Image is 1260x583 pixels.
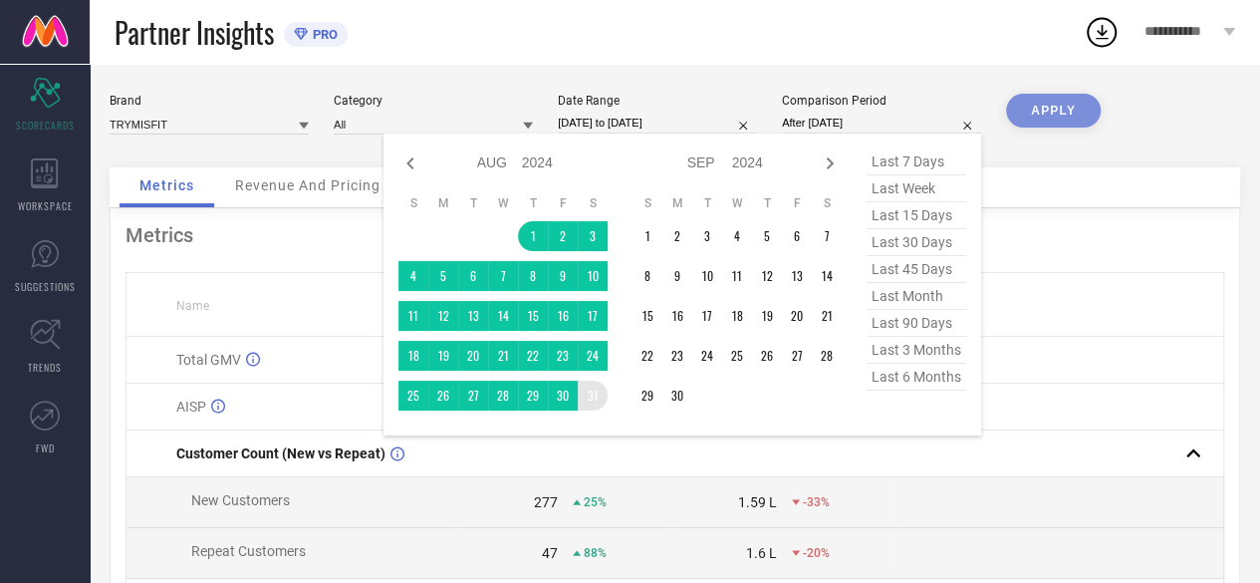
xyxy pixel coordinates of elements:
td: Sun Sep 08 2024 [632,261,662,291]
span: 25% [584,495,607,509]
span: AISP [176,399,206,415]
span: Revenue And Pricing [235,177,380,193]
td: Fri Aug 23 2024 [548,341,578,371]
span: TRENDS [28,360,62,375]
td: Sat Sep 14 2024 [812,261,842,291]
span: last 6 months [867,364,966,391]
span: last 45 days [867,256,966,283]
td: Tue Aug 13 2024 [458,301,488,331]
div: 47 [542,545,558,561]
th: Monday [428,195,458,211]
td: Mon Sep 23 2024 [662,341,692,371]
td: Fri Aug 16 2024 [548,301,578,331]
div: 277 [534,494,558,510]
div: 1.59 L [738,494,777,510]
th: Sunday [632,195,662,211]
td: Mon Sep 16 2024 [662,301,692,331]
td: Sun Aug 25 2024 [398,381,428,411]
th: Friday [782,195,812,211]
span: last 3 months [867,337,966,364]
td: Wed Sep 25 2024 [722,341,752,371]
span: -33% [803,495,830,509]
td: Mon Sep 09 2024 [662,261,692,291]
td: Wed Aug 21 2024 [488,341,518,371]
td: Mon Aug 12 2024 [428,301,458,331]
td: Fri Aug 09 2024 [548,261,578,291]
div: Category [334,94,533,108]
td: Wed Sep 11 2024 [722,261,752,291]
td: Fri Aug 30 2024 [548,381,578,411]
td: Thu Aug 29 2024 [518,381,548,411]
td: Fri Sep 20 2024 [782,301,812,331]
td: Sat Sep 21 2024 [812,301,842,331]
span: last 30 days [867,229,966,256]
td: Mon Sep 30 2024 [662,381,692,411]
span: 88% [584,546,607,560]
td: Thu Aug 15 2024 [518,301,548,331]
td: Mon Sep 02 2024 [662,221,692,251]
div: Date Range [558,94,757,108]
td: Tue Aug 20 2024 [458,341,488,371]
td: Thu Sep 26 2024 [752,341,782,371]
td: Wed Sep 18 2024 [722,301,752,331]
div: Previous month [398,151,422,175]
td: Tue Sep 10 2024 [692,261,722,291]
span: last 7 days [867,148,966,175]
span: Name [176,299,209,313]
span: Repeat Customers [191,543,306,559]
td: Tue Sep 24 2024 [692,341,722,371]
td: Fri Aug 02 2024 [548,221,578,251]
td: Tue Aug 06 2024 [458,261,488,291]
th: Monday [662,195,692,211]
span: FWD [36,440,55,455]
th: Wednesday [488,195,518,211]
span: SCORECARDS [16,118,75,133]
td: Sun Sep 22 2024 [632,341,662,371]
div: Next month [818,151,842,175]
th: Wednesday [722,195,752,211]
span: last 15 days [867,202,966,229]
td: Sun Sep 29 2024 [632,381,662,411]
td: Mon Aug 05 2024 [428,261,458,291]
th: Thursday [752,195,782,211]
span: WORKSPACE [18,198,73,213]
td: Sat Sep 28 2024 [812,341,842,371]
span: PRO [308,27,338,42]
div: Metrics [126,223,1224,247]
span: New Customers [191,492,290,508]
span: -20% [803,546,830,560]
td: Sun Aug 18 2024 [398,341,428,371]
span: Total GMV [176,352,241,368]
th: Tuesday [458,195,488,211]
td: Sat Aug 17 2024 [578,301,608,331]
td: Sat Aug 31 2024 [578,381,608,411]
td: Wed Aug 28 2024 [488,381,518,411]
td: Thu Sep 19 2024 [752,301,782,331]
td: Sun Aug 11 2024 [398,301,428,331]
td: Sat Aug 24 2024 [578,341,608,371]
span: last week [867,175,966,202]
span: Customer Count (New vs Repeat) [176,445,385,461]
th: Thursday [518,195,548,211]
td: Thu Aug 01 2024 [518,221,548,251]
div: Brand [110,94,309,108]
td: Sat Sep 07 2024 [812,221,842,251]
input: Select date range [558,113,757,134]
th: Friday [548,195,578,211]
div: Comparison Period [782,94,981,108]
td: Fri Sep 06 2024 [782,221,812,251]
td: Thu Aug 08 2024 [518,261,548,291]
td: Fri Sep 27 2024 [782,341,812,371]
td: Thu Sep 12 2024 [752,261,782,291]
td: Tue Sep 03 2024 [692,221,722,251]
div: 1.6 L [746,545,777,561]
td: Sun Sep 01 2024 [632,221,662,251]
td: Sat Aug 03 2024 [578,221,608,251]
span: SUGGESTIONS [15,279,76,294]
td: Fri Sep 13 2024 [782,261,812,291]
span: Metrics [139,177,194,193]
td: Thu Sep 05 2024 [752,221,782,251]
td: Wed Sep 04 2024 [722,221,752,251]
td: Tue Sep 17 2024 [692,301,722,331]
td: Wed Aug 14 2024 [488,301,518,331]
